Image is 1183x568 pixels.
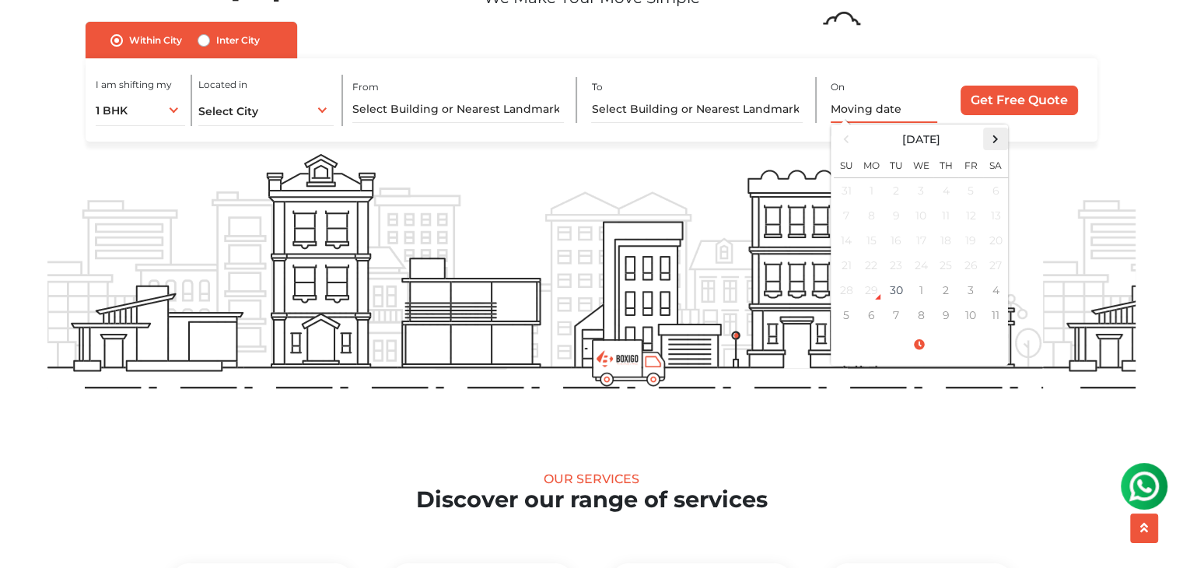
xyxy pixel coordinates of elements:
th: Tu [884,150,908,178]
label: I am shifting my [96,78,172,92]
th: Fr [958,150,983,178]
img: whatsapp-icon.svg [16,16,47,47]
input: Get Free Quote [961,86,1078,115]
img: boxigo_prackers_and_movers_truck [592,339,666,387]
label: Is flexible? [849,122,898,138]
label: Inter City [216,31,260,50]
input: Select Building or Nearest Landmark [352,96,564,123]
label: To [591,80,602,94]
th: Su [834,150,859,178]
th: Th [933,150,958,178]
span: Next Month [985,128,1006,149]
label: Within City [129,31,182,50]
th: Select Month [859,128,983,150]
label: From [352,80,379,94]
span: 1 BHK [96,103,128,117]
div: 29 [859,279,883,302]
input: Moving date [831,96,937,123]
th: Sa [983,150,1008,178]
span: Select City [198,104,258,118]
span: Previous Month [836,128,857,149]
div: Our Services [47,472,1136,486]
th: We [908,150,933,178]
button: scroll up [1130,514,1158,543]
a: Select Time [834,338,1005,352]
label: Located in [198,78,247,92]
label: On [831,80,845,94]
h2: Discover our range of services [47,486,1136,514]
input: Select Building or Nearest Landmark [591,96,803,123]
th: Mo [859,150,884,178]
